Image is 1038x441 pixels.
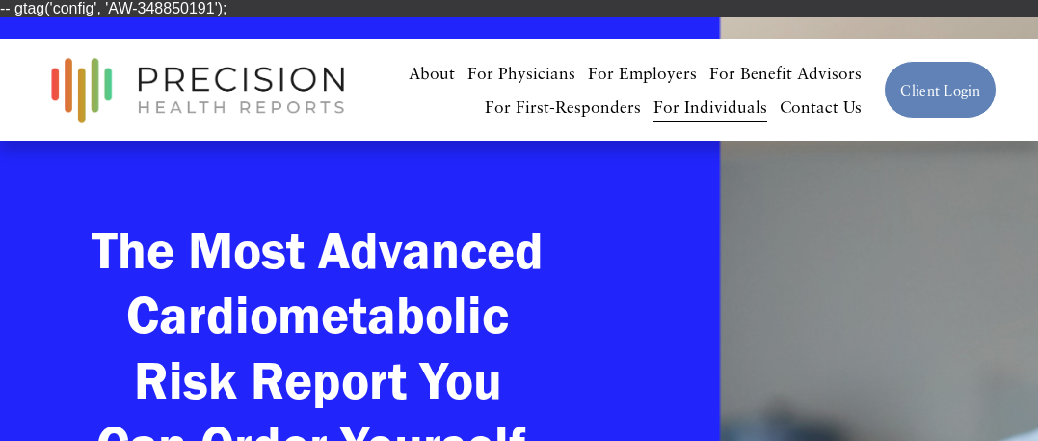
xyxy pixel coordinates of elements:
img: Precision Health Reports [41,49,354,131]
a: About [409,56,455,90]
a: For Physicians [467,56,575,90]
a: For Benefit Advisors [709,56,862,90]
a: For Employers [588,56,697,90]
a: Client Login [884,61,997,120]
a: Contact Us [780,90,862,124]
a: For First-Responders [485,90,641,124]
a: For Individuals [653,90,767,124]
